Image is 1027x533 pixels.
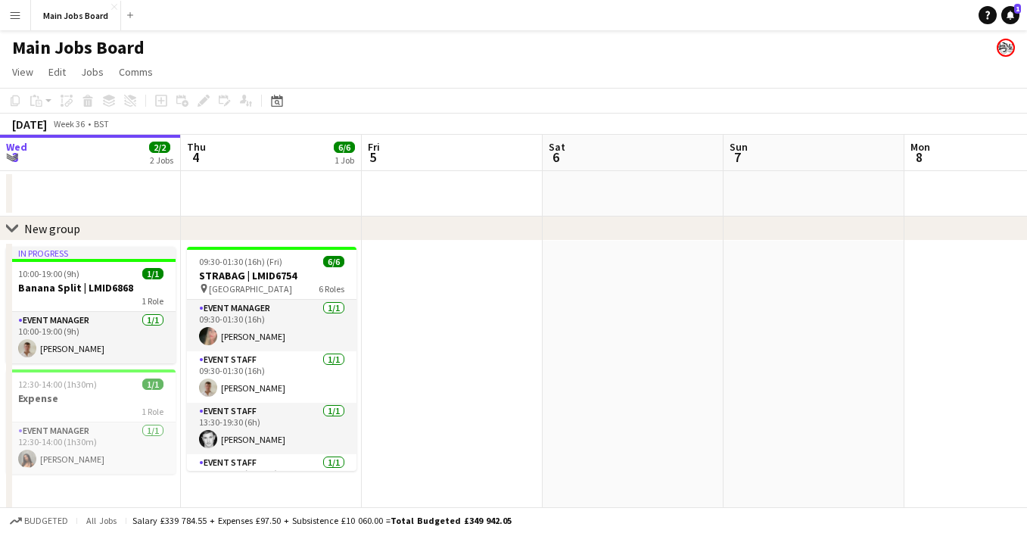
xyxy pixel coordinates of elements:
span: 5 [366,148,380,166]
span: 8 [908,148,930,166]
span: View [12,65,33,79]
button: Main Jobs Board [31,1,121,30]
span: Sun [730,140,748,154]
span: 1 Role [142,406,163,417]
h3: Banana Split | LMID6868 [6,281,176,295]
h3: STRABAG | LMID6754 [187,269,356,282]
span: 1/1 [142,268,163,279]
a: Comms [113,62,159,82]
span: 6 Roles [319,283,344,295]
div: BST [94,118,109,129]
button: Budgeted [8,513,70,529]
a: Edit [42,62,72,82]
a: View [6,62,39,82]
span: 6 [546,148,565,166]
span: Mon [910,140,930,154]
div: New group [24,221,80,236]
div: 2 Jobs [150,154,173,166]
span: 2/2 [149,142,170,153]
span: Total Budgeted £349 942.05 [391,515,512,526]
span: 1 Role [142,295,163,307]
div: Salary £339 784.55 + Expenses £97.50 + Subsistence £10 060.00 = [132,515,512,526]
span: 4 [185,148,206,166]
app-card-role: Event Staff1/113:30-19:30 (6h)[PERSON_NAME] [187,403,356,454]
app-user-avatar: Alanya O'Donnell [997,39,1015,57]
a: 1 [1001,6,1019,24]
app-card-role: Event Staff1/109:30-01:30 (16h)[PERSON_NAME] [187,351,356,403]
span: Week 36 [50,118,88,129]
app-card-role: Event Manager1/109:30-01:30 (16h)[PERSON_NAME] [187,300,356,351]
span: Sat [549,140,565,154]
div: [DATE] [12,117,47,132]
span: 09:30-01:30 (16h) (Fri) [199,256,282,267]
span: 3 [4,148,27,166]
span: 7 [727,148,748,166]
span: Jobs [81,65,104,79]
span: Comms [119,65,153,79]
app-card-role: Event Staff1/113:30-23:00 (9h30m) [187,454,356,506]
app-job-card: 09:30-01:30 (16h) (Fri)6/6STRABAG | LMID6754 [GEOGRAPHIC_DATA]6 RolesEvent Manager1/109:30-01:30 ... [187,247,356,471]
span: 1 [1014,4,1021,14]
span: 6/6 [323,256,344,267]
span: [GEOGRAPHIC_DATA] [209,283,292,295]
span: Budgeted [24,516,68,526]
div: In progress [6,247,176,259]
span: 6/6 [334,142,355,153]
span: Wed [6,140,27,154]
div: 1 Job [335,154,354,166]
span: Edit [48,65,66,79]
span: 1/1 [142,379,163,390]
a: Jobs [75,62,110,82]
span: All jobs [83,515,120,526]
app-card-role: Event Manager1/112:30-14:00 (1h30m)[PERSON_NAME] [6,422,176,474]
span: 12:30-14:00 (1h30m) [18,379,97,390]
span: 10:00-19:00 (9h) [18,268,79,279]
app-job-card: 12:30-14:00 (1h30m)1/1Expense1 RoleEvent Manager1/112:30-14:00 (1h30m)[PERSON_NAME] [6,369,176,474]
span: Fri [368,140,380,154]
app-job-card: In progress10:00-19:00 (9h)1/1Banana Split | LMID68681 RoleEvent Manager1/110:00-19:00 (9h)[PERSO... [6,247,176,363]
app-card-role: Event Manager1/110:00-19:00 (9h)[PERSON_NAME] [6,312,176,363]
span: Thu [187,140,206,154]
h1: Main Jobs Board [12,36,145,59]
h3: Expense [6,391,176,405]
